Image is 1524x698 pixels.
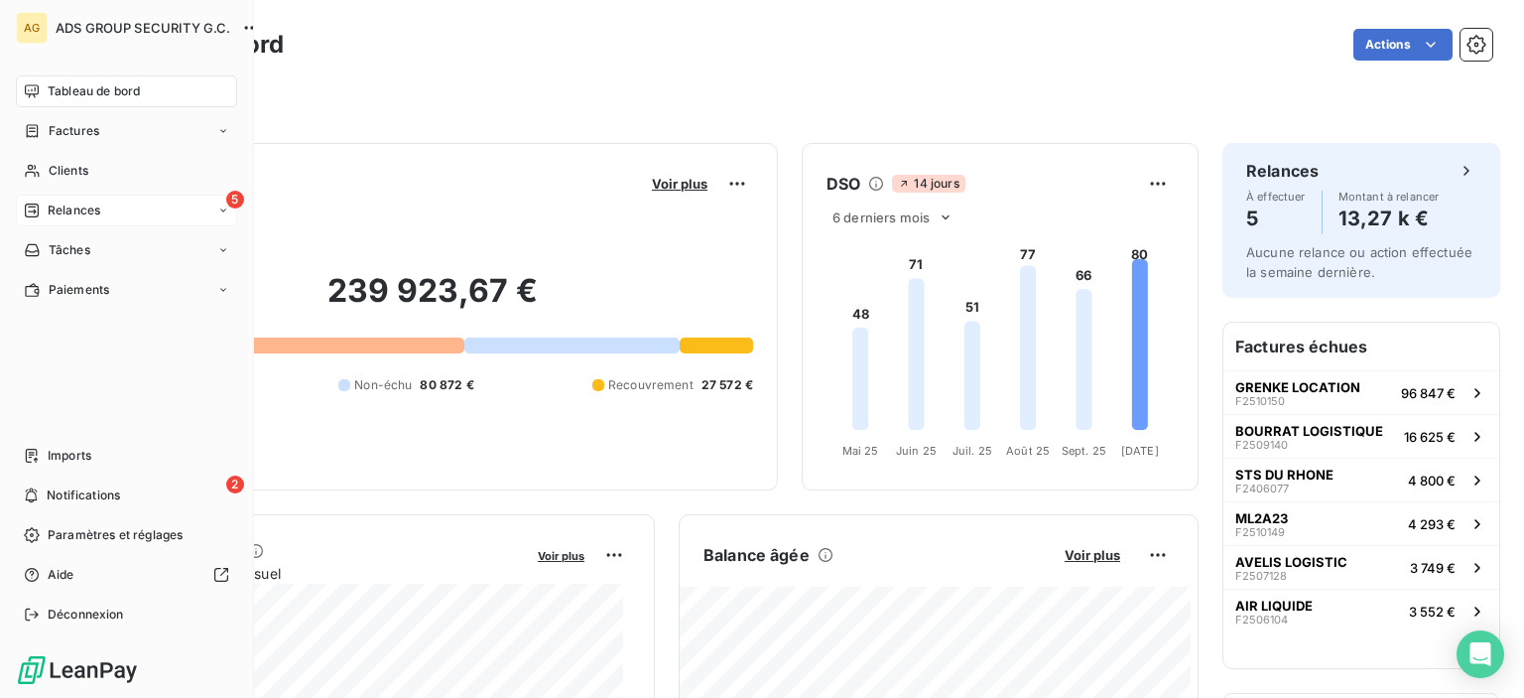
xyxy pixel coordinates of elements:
[1235,379,1360,395] span: GRENKE LOCATION
[354,376,412,394] span: Non-échu
[1223,458,1499,501] button: STS DU RHONEF24060774 800 €
[1223,414,1499,458] button: BOURRAT LOGISTIQUEF250914016 625 €
[56,20,230,36] span: ADS GROUP SECURITY G.C.
[48,526,183,544] span: Paramètres et réglages
[1338,191,1440,203] span: Montant à relancer
[49,122,99,140] span: Factures
[1235,554,1347,570] span: AVELIS LOGISTIC
[1408,473,1456,489] span: 4 800 €
[48,447,91,465] span: Imports
[1235,598,1313,614] span: AIR LIQUIDE
[49,162,88,180] span: Clients
[16,654,139,686] img: Logo LeanPay
[1353,29,1453,61] button: Actions
[652,176,707,192] span: Voir plus
[226,476,244,493] span: 2
[226,191,244,209] span: 5
[1223,501,1499,545] button: ML2A23F25101494 293 €
[1059,546,1126,564] button: Voir plus
[608,376,694,394] span: Recouvrement
[112,563,524,584] span: Chiffre d'affaires mensuel
[1404,429,1456,445] span: 16 625 €
[952,444,992,458] tspan: Juil. 25
[1409,604,1456,620] span: 3 552 €
[1235,526,1285,538] span: F2510149
[1408,516,1456,532] span: 4 293 €
[1235,467,1333,483] span: STS DU RHONE
[1121,444,1159,458] tspan: [DATE]
[1235,423,1383,439] span: BOURRAT LOGISTIQUE
[1338,203,1440,234] h4: 13,27 k €
[1223,589,1499,632] button: AIR LIQUIDEF25061043 552 €
[842,444,879,458] tspan: Mai 25
[532,546,590,564] button: Voir plus
[1246,203,1306,234] h4: 5
[701,376,753,394] span: 27 572 €
[48,566,74,584] span: Aide
[1246,244,1472,280] span: Aucune relance ou action effectuée la semaine dernière.
[1235,510,1288,526] span: ML2A23
[16,559,237,591] a: Aide
[1401,385,1456,401] span: 96 847 €
[826,172,860,196] h6: DSO
[1235,614,1288,626] span: F2506104
[1223,370,1499,414] button: GRENKE LOCATIONF251015096 847 €
[48,202,100,219] span: Relances
[1006,444,1050,458] tspan: Août 25
[1062,444,1106,458] tspan: Sept. 25
[1246,159,1319,183] h6: Relances
[16,12,48,44] div: AG
[538,549,584,563] span: Voir plus
[48,82,140,100] span: Tableau de bord
[896,444,937,458] tspan: Juin 25
[1235,439,1288,451] span: F2509140
[1246,191,1306,203] span: À effectuer
[832,209,930,225] span: 6 derniers mois
[49,281,109,299] span: Paiements
[1235,570,1287,582] span: F2507128
[1065,547,1120,563] span: Voir plus
[646,175,713,193] button: Voir plus
[48,606,124,624] span: Déconnexion
[1235,395,1285,407] span: F2510150
[49,241,90,259] span: Tâches
[892,175,964,193] span: 14 jours
[1235,483,1289,494] span: F2406077
[1223,545,1499,589] button: AVELIS LOGISTICF25071283 749 €
[112,271,753,331] h2: 239 923,67 €
[1410,560,1456,576] span: 3 749 €
[1457,630,1504,678] div: Open Intercom Messenger
[420,376,473,394] span: 80 872 €
[1223,323,1499,370] h6: Factures échues
[703,543,810,567] h6: Balance âgée
[47,487,120,504] span: Notifications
